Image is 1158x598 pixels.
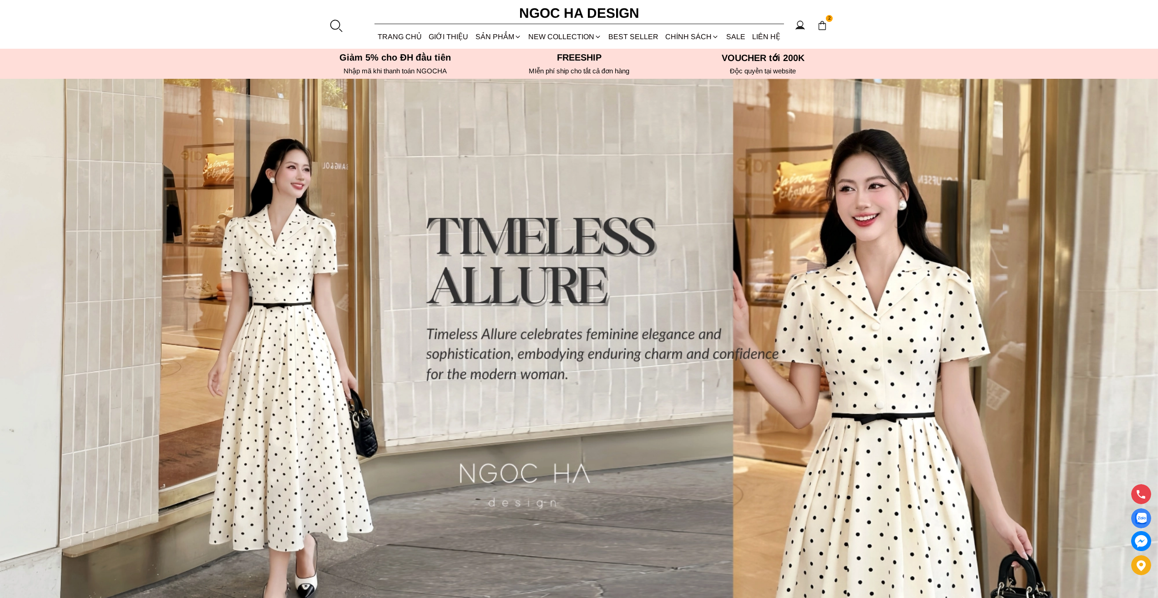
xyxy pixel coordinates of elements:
a: GIỚI THIỆU [425,25,472,49]
font: Giảm 5% cho ĐH đầu tiên [339,52,451,62]
a: NEW COLLECTION [525,25,605,49]
img: Display image [1135,513,1147,524]
img: img-CART-ICON-ksit0nf1 [817,20,827,31]
a: LIÊN HỆ [748,25,784,49]
span: 2 [826,15,833,22]
h6: Độc quyền tại website [674,67,852,75]
h5: VOUCHER tới 200K [674,52,852,63]
a: messenger [1131,531,1151,551]
a: Ngoc Ha Design [511,2,647,24]
a: SALE [723,25,748,49]
font: Freeship [557,52,602,62]
a: BEST SELLER [605,25,662,49]
div: SẢN PHẨM [472,25,525,49]
font: Nhập mã khi thanh toán NGOCHA [344,67,447,75]
a: Display image [1131,508,1151,528]
h6: MIễn phí ship cho tất cả đơn hàng [490,67,668,75]
a: TRANG CHỦ [374,25,425,49]
div: Chính sách [662,25,723,49]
